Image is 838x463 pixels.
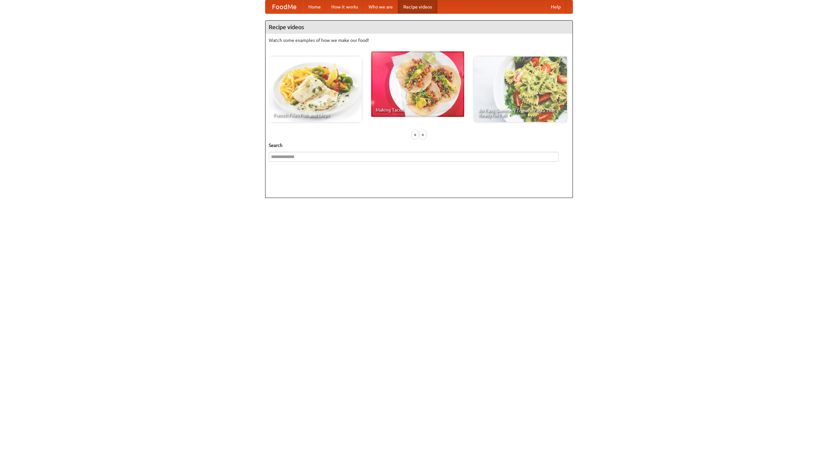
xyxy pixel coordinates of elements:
[269,142,569,149] h5: Search
[269,37,569,44] p: Watch some examples of how we make our food!
[326,0,363,13] a: How it works
[474,57,567,122] a: An Easy, Summery Tomato Pasta That's Ready for Fall
[398,0,437,13] a: Recipe videos
[420,131,426,139] div: »
[412,131,418,139] div: «
[303,0,326,13] a: Home
[273,113,357,117] span: French Fries Fish and Chips
[371,51,464,117] a: Making Tacos
[265,0,303,13] a: FoodMe
[265,21,573,34] h4: Recipe videos
[269,57,362,122] a: French Fries Fish and Chips
[363,0,398,13] a: Who we are
[546,0,566,13] a: Help
[376,108,460,112] span: Making Tacos
[479,108,562,117] span: An Easy, Summery Tomato Pasta That's Ready for Fall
